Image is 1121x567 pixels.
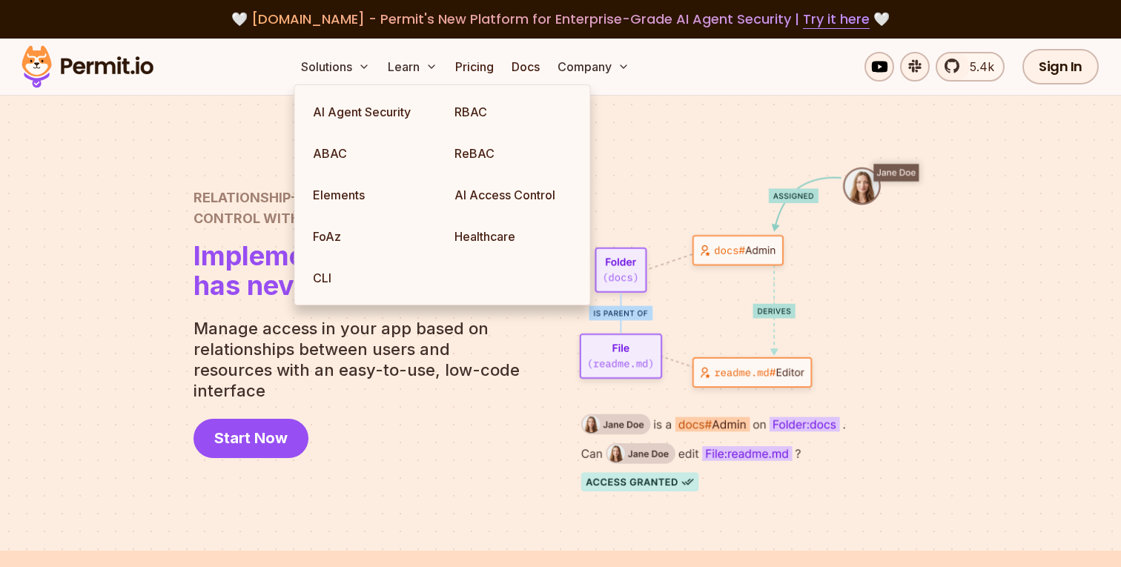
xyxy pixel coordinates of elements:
span: [DOMAIN_NAME] - Permit's New Platform for Enterprise-Grade AI Agent Security | [251,10,870,28]
a: Sign In [1022,49,1099,84]
a: Elements [301,174,443,216]
a: AI Access Control [443,174,584,216]
span: Implementing ReBAC [194,241,477,271]
span: Relationship-Based Access [194,188,477,208]
h2: Control with Permit [194,188,477,229]
a: Start Now [194,419,308,458]
a: Try it here [803,10,870,29]
img: Permit logo [15,42,160,92]
a: Pricing [449,52,500,82]
a: AI Agent Security [301,91,443,133]
a: Docs [506,52,546,82]
a: Healthcare [443,216,584,257]
h1: has never been easier [194,241,477,300]
button: Solutions [295,52,376,82]
button: Company [552,52,635,82]
span: 5.4k [961,58,994,76]
a: RBAC [443,91,584,133]
a: FoAz [301,216,443,257]
div: 🤍 🤍 [36,9,1085,30]
a: ReBAC [443,133,584,174]
span: Start Now [214,428,288,448]
a: 5.4k [936,52,1005,82]
p: Manage access in your app based on relationships between users and resources with an easy-to-use,... [194,318,532,401]
button: Learn [382,52,443,82]
a: ABAC [301,133,443,174]
a: CLI [301,257,443,299]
